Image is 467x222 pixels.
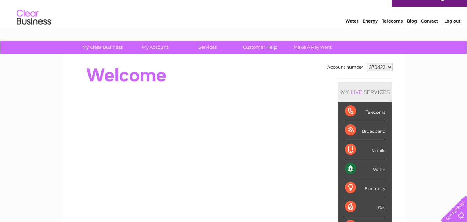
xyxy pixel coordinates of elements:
img: logo.png [16,18,52,39]
a: Telecoms [382,29,403,35]
a: Customer Help [232,41,289,54]
a: Services [179,41,236,54]
div: MY SERVICES [338,82,392,102]
div: Clear Business is a trading name of Verastar Limited (registered in [GEOGRAPHIC_DATA] No. 3667643... [71,4,397,34]
a: Make A Payment [284,41,341,54]
div: Gas [345,197,385,216]
div: Water [345,159,385,178]
a: Log out [444,29,460,35]
a: Contact [421,29,438,35]
a: Energy [363,29,378,35]
div: Electricity [345,178,385,197]
a: My Account [127,41,184,54]
a: 0333 014 3131 [337,3,384,12]
a: Blog [407,29,417,35]
td: Account number [326,61,365,73]
a: Water [345,29,358,35]
div: Mobile [345,140,385,159]
div: Telecoms [345,102,385,121]
a: My Clear Business [74,41,131,54]
div: Broadband [345,121,385,140]
div: LIVE [349,89,364,95]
